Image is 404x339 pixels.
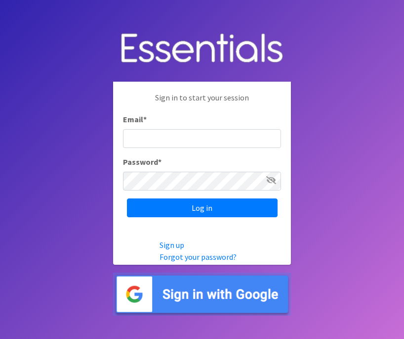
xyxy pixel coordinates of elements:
label: Password [123,156,162,168]
a: Forgot your password? [160,252,237,262]
img: Human Essentials [113,23,291,74]
a: Sign up [160,240,184,250]
img: Sign in with Google [113,273,291,316]
abbr: required [143,114,147,124]
input: Log in [127,198,278,217]
p: Sign in to start your session [123,92,281,113]
abbr: required [158,157,162,167]
label: Email [123,113,147,125]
